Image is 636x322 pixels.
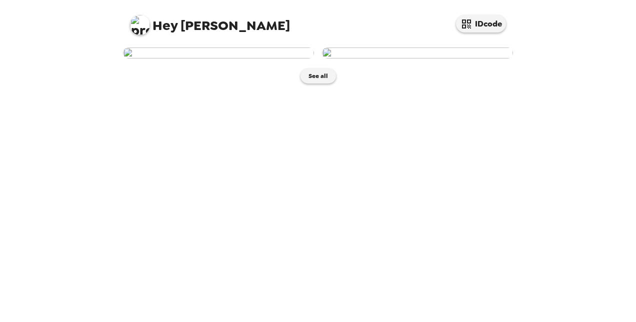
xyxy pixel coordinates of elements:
[456,15,506,32] button: IDcode
[130,15,150,35] img: profile pic
[123,47,314,58] img: user-268891
[300,68,336,83] button: See all
[322,47,513,58] img: user-268876
[130,10,290,32] span: [PERSON_NAME]
[152,16,177,34] span: Hey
